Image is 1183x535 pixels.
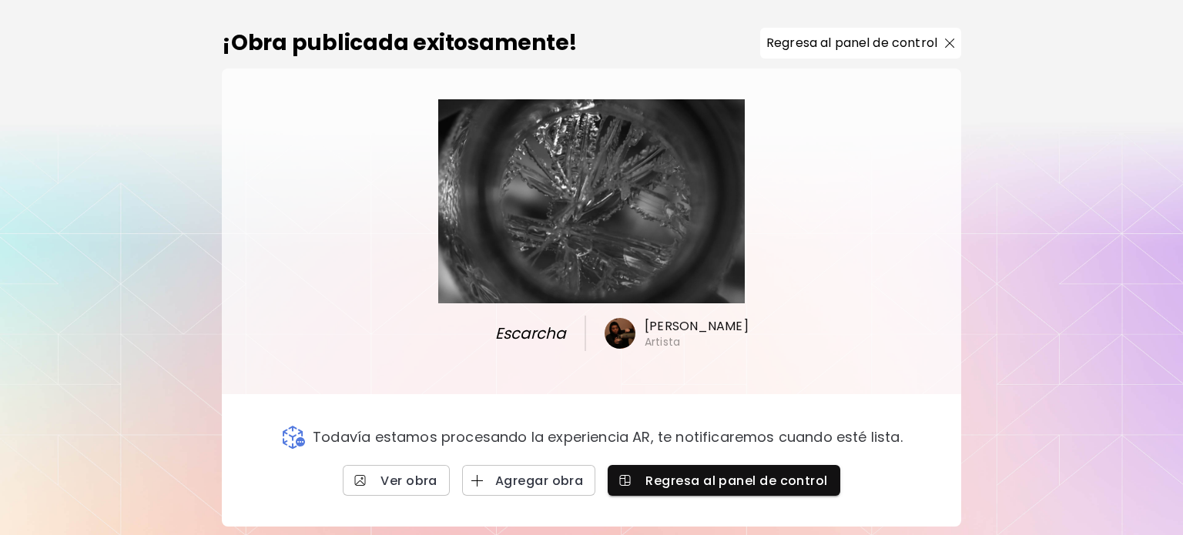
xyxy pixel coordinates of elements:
span: Ver obra [355,473,437,489]
img: large.webp [438,99,745,303]
button: Agregar obra [462,465,596,496]
span: Agregar obra [474,473,584,489]
span: Regresa al panel de control [620,473,827,489]
h2: ¡Obra publicada exitosamente! [222,27,578,59]
p: Todavía estamos procesando la experiencia AR, te notificaremos cuando esté lista. [313,429,903,446]
a: Ver obra [343,465,450,496]
h6: Artista [645,335,680,349]
span: Escarcha [465,322,566,345]
h6: [PERSON_NAME] [645,318,749,335]
button: Regresa al panel de control [608,465,839,496]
